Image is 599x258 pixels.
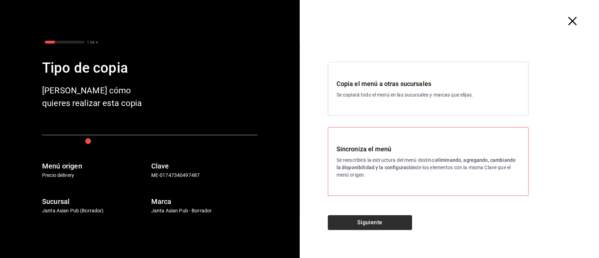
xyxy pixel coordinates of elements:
[151,172,258,179] p: ME-01747340497487
[151,196,258,207] h6: Marca
[337,144,520,154] h3: Sincroniza el menú
[337,157,520,179] p: Se reescribirá la estructura del menú destino; de los elementos con la misma Clave que el menú or...
[337,157,515,170] strong: eliminando, agregando, cambiando la disponibilidad y la configuración
[87,40,98,45] div: 1 DE 4
[42,58,258,79] div: Tipo de copia
[337,79,520,88] h3: Copia el menú a otras sucursales
[42,84,154,110] div: [PERSON_NAME] cómo quieres realizar esta copia
[42,196,148,207] h6: Sucursal
[42,207,148,214] p: Janta Asian Pub (Borrador)
[337,91,520,99] p: Se copiará todo el menú en las sucursales y marcas que elijas.
[42,160,148,172] h6: Menú origen
[42,172,148,179] p: Precio delivery
[328,215,412,230] button: Siguiente
[151,207,258,214] p: Janta Asian Pub - Borrador
[151,160,258,172] h6: Clave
